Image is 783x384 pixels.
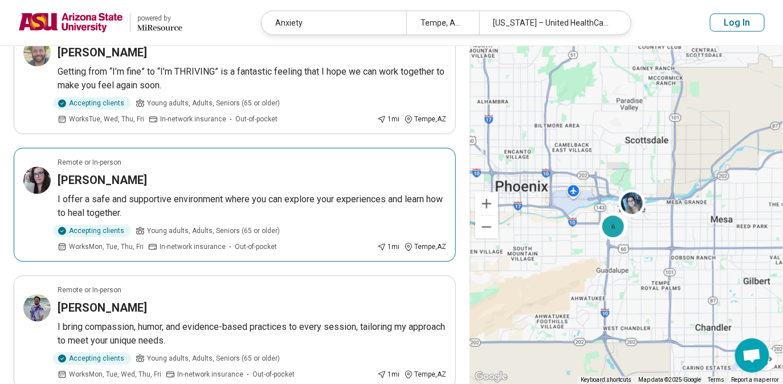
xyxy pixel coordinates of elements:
[18,9,182,36] a: Arizona State Universitypowered by
[377,370,399,380] div: 1 mi
[638,377,702,383] span: Map data ©2025 Google
[735,338,769,373] div: Open chat
[475,193,498,215] button: Zoom in
[58,66,446,93] p: Getting from “I’m fine” to “I’m THRIVING” is a fantastic feeling that I hope we can work together...
[235,115,278,125] span: Out-of-pocket
[404,115,446,125] div: Tempe , AZ
[377,115,399,125] div: 1 mi
[235,242,277,252] span: Out-of-pocket
[58,285,121,296] p: Remote or In-person
[600,213,627,240] div: 6
[69,115,144,125] span: Works Tue, Wed, Thu, Fri
[708,377,725,383] a: Terms (opens in new tab)
[147,226,280,236] span: Young adults, Adults, Seniors (65 or older)
[58,158,121,168] p: Remote or In-person
[53,97,131,110] div: Accepting clients
[137,13,182,23] div: powered by
[177,370,243,380] span: In-network insurance
[406,11,479,35] div: Tempe, AZ 85281
[710,14,765,32] button: Log In
[147,354,280,364] span: Young adults, Adults, Seniors (65 or older)
[58,300,147,316] h3: [PERSON_NAME]
[377,242,399,252] div: 1 mi
[58,193,446,220] p: I offer a safe and supportive environment where you can explore your experiences and learn how to...
[160,242,226,252] span: In-network insurance
[69,370,161,380] span: Works Mon, Tue, Wed, Thu, Fri
[147,99,280,109] span: Young adults, Adults, Seniors (65 or older)
[53,225,131,238] div: Accepting clients
[69,242,144,252] span: Works Mon, Tue, Thu, Fri
[58,321,446,348] p: I bring compassion, humor, and evidence-based practices to every session, tailoring my approach t...
[160,115,226,125] span: In-network insurance
[58,173,147,189] h3: [PERSON_NAME]
[479,11,624,35] div: [US_STATE] – United HealthCare Student Resources
[404,370,446,380] div: Tempe , AZ
[404,242,446,252] div: Tempe , AZ
[53,353,131,365] div: Accepting clients
[732,377,780,383] a: Report a map error
[18,9,123,36] img: Arizona State University
[475,216,498,239] button: Zoom out
[262,11,406,35] div: Anxiety
[252,370,295,380] span: Out-of-pocket
[58,45,147,61] h3: [PERSON_NAME]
